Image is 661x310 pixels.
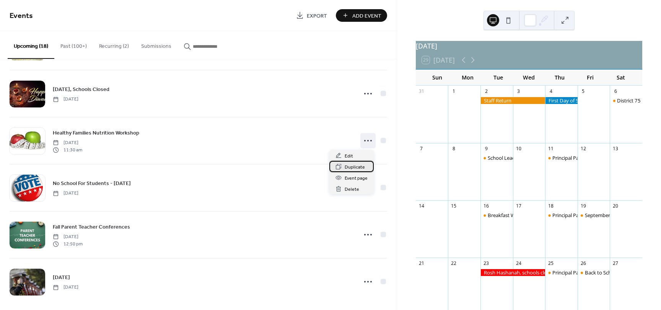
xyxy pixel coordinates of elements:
[53,128,139,137] a: Healthy Families Nutrition Workshop
[352,12,381,20] span: Add Event
[307,12,327,20] span: Export
[451,260,457,266] div: 22
[575,70,606,85] div: Fri
[515,260,522,266] div: 24
[578,212,610,219] div: September Parent Engagement
[514,70,544,85] div: Wed
[53,85,109,94] a: [DATE], Schools Closed
[480,154,513,161] div: School Leadership Team Meeting
[135,31,177,58] button: Submissions
[53,140,82,146] span: [DATE]
[10,8,33,23] span: Events
[548,260,554,266] div: 25
[585,269,646,276] div: Back to School Laser Show
[480,212,513,219] div: Breakfast With The Principal
[580,145,586,152] div: 12
[552,212,616,219] div: Principal Parent Partnership
[548,145,554,152] div: 11
[53,190,78,197] span: [DATE]
[53,86,109,94] span: [DATE], Schools Closed
[483,70,514,85] div: Tue
[53,273,70,282] a: [DATE]
[488,154,563,161] div: School Leadership Team Meeting
[488,212,552,219] div: Breakfast With The Principal
[93,31,135,58] button: Recurring (2)
[606,70,636,85] div: Sat
[453,70,483,85] div: Mon
[580,203,586,209] div: 19
[480,269,545,276] div: Rosh Hashanah, schools closed
[53,284,78,291] span: [DATE]
[422,70,453,85] div: Sun
[53,240,83,247] span: 12:50 pm
[418,260,425,266] div: 21
[612,260,619,266] div: 27
[451,203,457,209] div: 15
[545,212,578,219] div: Principal Parent Partnership
[418,88,425,94] div: 31
[53,274,70,282] span: [DATE]
[336,9,387,22] button: Add Event
[515,88,522,94] div: 3
[612,145,619,152] div: 13
[54,31,93,58] button: Past (100+)
[416,41,642,51] div: [DATE]
[585,212,656,219] div: September Parent Engagement
[578,269,610,276] div: Back to School Laser Show
[545,154,578,161] div: Principal Parent Partnership
[290,9,333,22] a: Export
[612,88,619,94] div: 6
[53,179,131,188] a: No School For Students - [DATE]
[53,96,78,103] span: [DATE]
[418,145,425,152] div: 7
[610,97,642,104] div: District 75 Back to School Bash
[552,154,616,161] div: Principal Parent Partnership
[480,97,545,104] div: Staff Return
[580,88,586,94] div: 5
[483,145,490,152] div: 9
[483,260,490,266] div: 23
[548,203,554,209] div: 18
[53,146,82,153] span: 11:30 am
[548,88,554,94] div: 4
[53,222,130,231] a: Fall Parent Teacher Conferences
[544,70,575,85] div: Thu
[345,174,368,182] span: Event page
[552,269,616,276] div: Principal Parent Partnership
[53,180,131,188] span: No School For Students - [DATE]
[515,145,522,152] div: 10
[612,203,619,209] div: 20
[483,203,490,209] div: 16
[451,145,457,152] div: 8
[53,234,83,240] span: [DATE]
[515,203,522,209] div: 17
[451,88,457,94] div: 1
[580,260,586,266] div: 26
[418,203,425,209] div: 14
[483,88,490,94] div: 2
[545,269,578,276] div: Principal Parent Partnership
[345,152,353,160] span: Edit
[345,185,359,193] span: Delete
[545,97,578,104] div: First Day of School 2025 - 2026
[8,31,54,59] button: Upcoming (18)
[345,163,365,171] span: Duplicate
